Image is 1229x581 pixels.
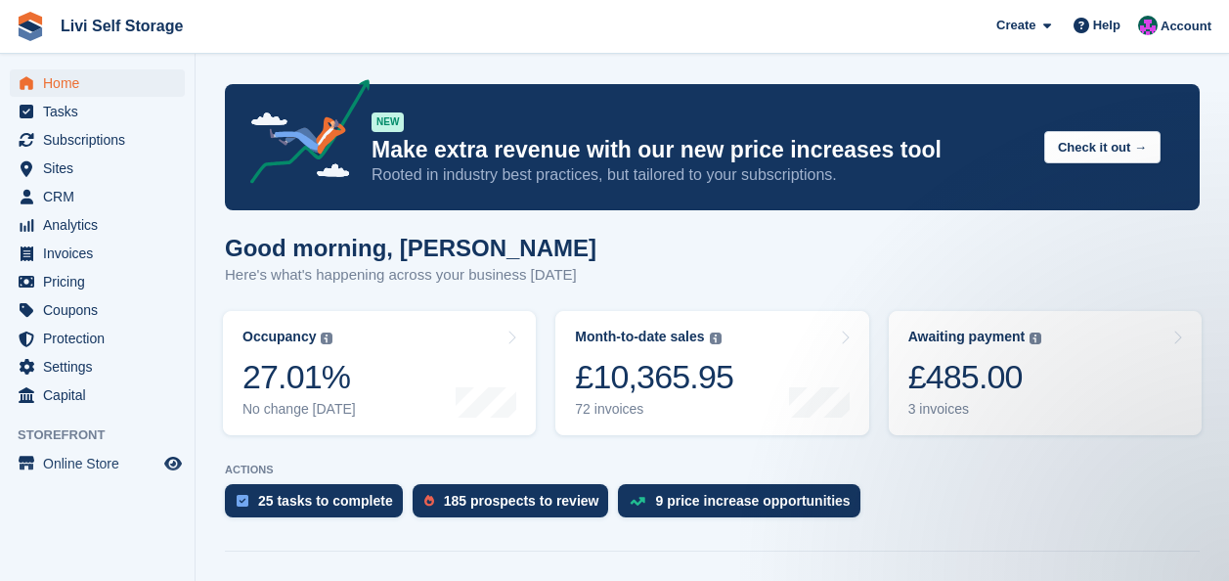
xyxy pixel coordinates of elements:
div: 72 invoices [575,401,733,418]
a: Occupancy 27.01% No change [DATE] [223,311,536,435]
span: Help [1093,16,1120,35]
div: 3 invoices [908,401,1042,418]
span: Pricing [43,268,160,295]
span: CRM [43,183,160,210]
img: icon-info-grey-7440780725fd019a000dd9b08b2336e03edf1995a4989e88bcd33f0948082b44.svg [321,333,332,344]
img: stora-icon-8386f47178a22dfd0bd8f6a31ec36ba5ce8667c1dd55bd0f319d3a0aa187defe.svg [16,12,45,41]
span: Storefront [18,425,195,445]
div: NEW [372,112,404,132]
span: Protection [43,325,160,352]
div: 25 tasks to complete [258,493,393,509]
p: Here's what's happening across your business [DATE] [225,264,596,287]
a: Preview store [161,452,185,475]
a: Livi Self Storage [53,10,191,42]
div: No change [DATE] [242,401,356,418]
a: menu [10,155,185,182]
img: icon-info-grey-7440780725fd019a000dd9b08b2336e03edf1995a4989e88bcd33f0948082b44.svg [710,333,722,344]
span: Invoices [43,240,160,267]
div: £485.00 [908,357,1042,397]
div: Occupancy [242,329,316,345]
h1: Good morning, [PERSON_NAME] [225,235,596,261]
span: Sites [43,155,160,182]
p: ACTIONS [225,464,1200,476]
span: Tasks [43,98,160,125]
div: 9 price increase opportunities [655,493,850,509]
a: menu [10,183,185,210]
div: 27.01% [242,357,356,397]
img: task-75834270c22a3079a89374b754ae025e5fb1db73e45f91037f5363f120a921f8.svg [237,495,248,507]
p: Make extra revenue with our new price increases tool [372,136,1029,164]
a: menu [10,381,185,409]
span: Online Store [43,450,160,477]
p: Rooted in industry best practices, but tailored to your subscriptions. [372,164,1029,186]
a: Awaiting payment £485.00 3 invoices [889,311,1202,435]
span: Capital [43,381,160,409]
div: 185 prospects to review [444,493,599,509]
span: Settings [43,353,160,380]
a: 25 tasks to complete [225,484,413,527]
div: £10,365.95 [575,357,733,397]
a: menu [10,325,185,352]
a: menu [10,240,185,267]
a: Month-to-date sales £10,365.95 72 invoices [555,311,868,435]
span: Account [1161,17,1211,36]
img: icon-info-grey-7440780725fd019a000dd9b08b2336e03edf1995a4989e88bcd33f0948082b44.svg [1030,333,1041,344]
img: price-adjustments-announcement-icon-8257ccfd72463d97f412b2fc003d46551f7dbcb40ab6d574587a9cd5c0d94... [234,79,371,191]
span: Analytics [43,211,160,239]
img: prospect-51fa495bee0391a8d652442698ab0144808aea92771e9ea1ae160a38d050c398.svg [424,495,434,507]
a: menu [10,296,185,324]
a: menu [10,450,185,477]
img: price_increase_opportunities-93ffe204e8149a01c8c9dc8f82e8f89637d9d84a8eef4429ea346261dce0b2c0.svg [630,497,645,506]
span: Coupons [43,296,160,324]
span: Home [43,69,160,97]
div: Awaiting payment [908,329,1026,345]
a: 9 price increase opportunities [618,484,869,527]
button: Check it out → [1044,131,1161,163]
a: menu [10,211,185,239]
span: Subscriptions [43,126,160,154]
a: menu [10,268,185,295]
span: Create [996,16,1035,35]
a: 185 prospects to review [413,484,619,527]
div: Month-to-date sales [575,329,704,345]
a: menu [10,69,185,97]
a: menu [10,353,185,380]
a: menu [10,126,185,154]
a: menu [10,98,185,125]
img: Graham Cameron [1138,16,1158,35]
